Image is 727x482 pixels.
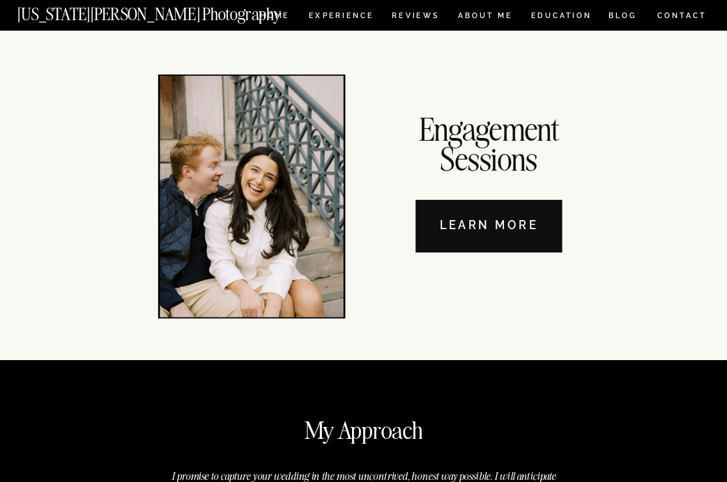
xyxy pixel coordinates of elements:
div: Engagement Sessions [408,114,569,171]
a: Learn More [415,200,562,253]
a: REVIEWS [392,12,437,22]
h2: My Approach [181,411,546,444]
a: CONTACT [657,9,707,22]
a: HOME [257,12,292,22]
a: BLOG [609,12,638,22]
a: EDUCATION [530,12,593,22]
a: [US_STATE][PERSON_NAME] Photography [17,6,321,17]
a: ABOUT ME [457,12,512,22]
a: Experience [309,12,372,22]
